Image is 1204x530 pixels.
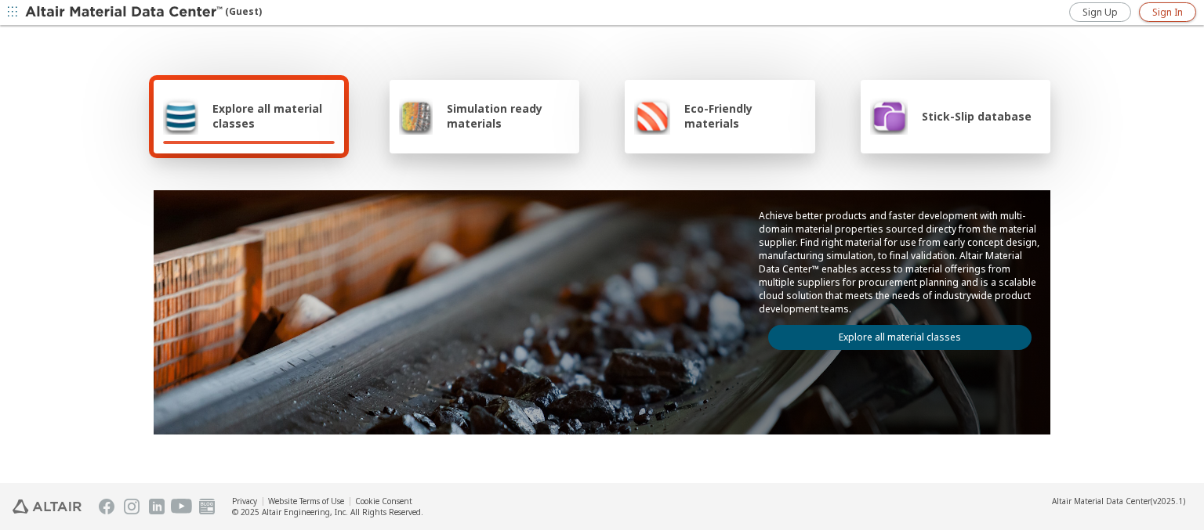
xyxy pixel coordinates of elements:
img: Simulation ready materials [399,97,433,135]
div: (v2025.1) [1052,496,1185,507]
div: (Guest) [25,5,262,20]
img: Explore all material classes [163,97,198,135]
a: Privacy [232,496,257,507]
span: Simulation ready materials [447,101,570,131]
span: Sign Up [1083,6,1118,19]
span: Altair Material Data Center [1052,496,1151,507]
a: Cookie Consent [355,496,412,507]
span: Eco-Friendly materials [684,101,805,131]
span: Sign In [1152,6,1183,19]
img: Stick-Slip database [870,97,908,135]
img: Altair Material Data Center [25,5,225,20]
span: Explore all material classes [212,101,335,131]
img: Eco-Friendly materials [634,97,670,135]
p: Achieve better products and faster development with multi-domain material properties sourced dire... [759,209,1041,315]
a: Sign In [1139,2,1196,22]
a: Website Terms of Use [268,496,344,507]
img: Altair Engineering [13,499,82,514]
a: Sign Up [1069,2,1131,22]
div: © 2025 Altair Engineering, Inc. All Rights Reserved. [232,507,423,517]
span: Stick-Slip database [922,109,1032,124]
a: Explore all material classes [768,325,1032,350]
